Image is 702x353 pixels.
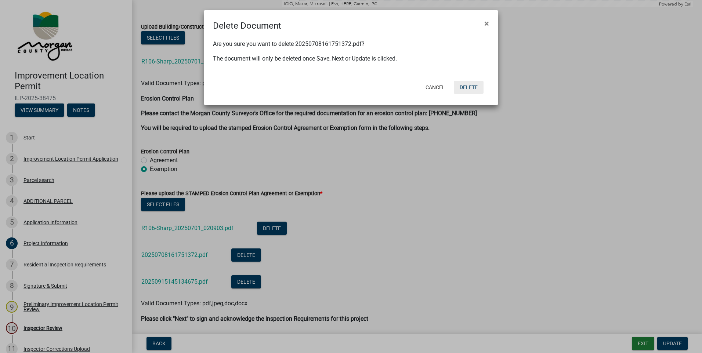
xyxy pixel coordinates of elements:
[213,40,489,48] p: Are you sure you want to delete 20250708161751372.pdf?
[213,19,281,32] h4: Delete Document
[420,81,451,94] button: Cancel
[213,54,489,63] p: The document will only be deleted once Save, Next or Update is clicked.
[454,81,484,94] button: Delete
[478,13,495,34] button: Close
[484,18,489,29] span: ×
